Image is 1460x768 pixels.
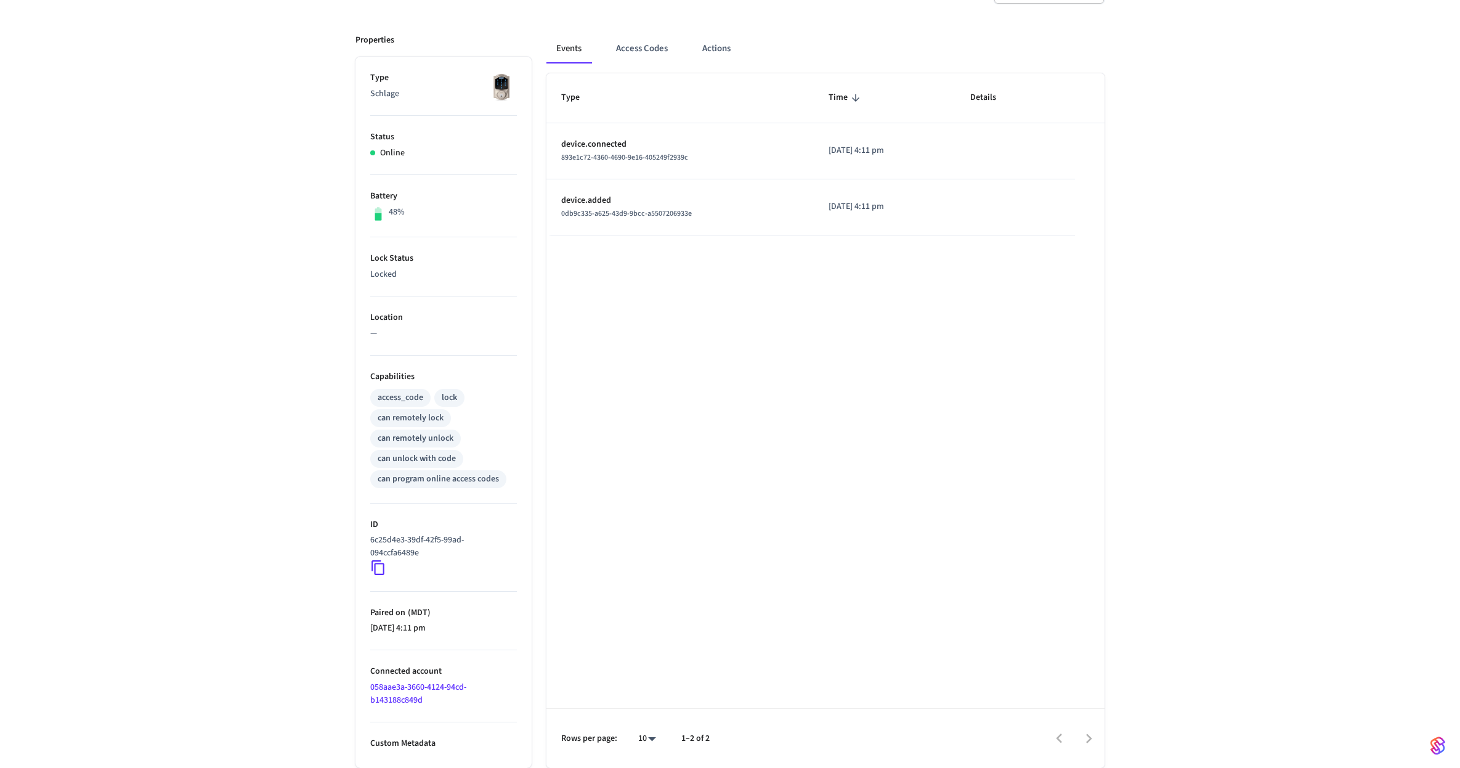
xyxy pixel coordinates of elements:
p: Paired on [370,607,517,619]
img: SeamLogoGradient.69752ec5.svg [1430,736,1445,756]
div: 10 [632,730,662,748]
p: Status [370,131,517,144]
p: Properties [355,34,394,47]
p: Custom Metadata [370,737,517,750]
p: [DATE] 4:11 pm [829,144,941,157]
p: Schlage [370,88,517,100]
p: Connected account [370,665,517,678]
p: [DATE] 4:11 pm [370,622,517,635]
button: Events [546,34,591,63]
div: can remotely unlock [378,432,453,445]
table: sticky table [546,73,1105,235]
div: can program online access codes [378,473,499,486]
p: Location [370,311,517,324]
a: 058aae3a-3660-4124-94cd-b143188c849d [370,681,466,706]
p: ID [370,518,517,531]
button: Actions [692,34,740,63]
p: 1–2 of 2 [681,732,710,745]
p: Lock Status [370,252,517,265]
p: [DATE] 4:11 pm [829,200,941,213]
div: can unlock with code [378,452,456,465]
p: Online [380,147,405,160]
span: 893e1c72-4360-4690-9e16-405249f2939c [561,152,688,163]
p: 6c25d4e3-39df-42f5-99ad-094ccfa6489e [370,534,512,560]
p: device.connected [561,138,799,151]
p: Battery [370,190,517,203]
span: ( MDT ) [405,607,431,619]
div: lock [442,391,457,404]
p: — [370,327,517,340]
span: Time [829,88,864,107]
p: Capabilities [370,370,517,383]
div: can remotely lock [378,412,444,425]
div: ant example [546,34,1105,63]
span: Details [970,88,1012,107]
p: device.added [561,194,799,207]
span: 0db9c335-a625-43d9-9bcc-a5507206933e [561,208,692,219]
span: Type [561,88,596,107]
div: access_code [378,391,423,404]
p: Rows per page: [561,732,617,745]
p: Locked [370,268,517,281]
p: 48% [389,206,405,219]
p: Type [370,71,517,84]
button: Access Codes [606,34,678,63]
img: Schlage Sense Smart Deadbolt with Camelot Trim, Front [486,71,517,102]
